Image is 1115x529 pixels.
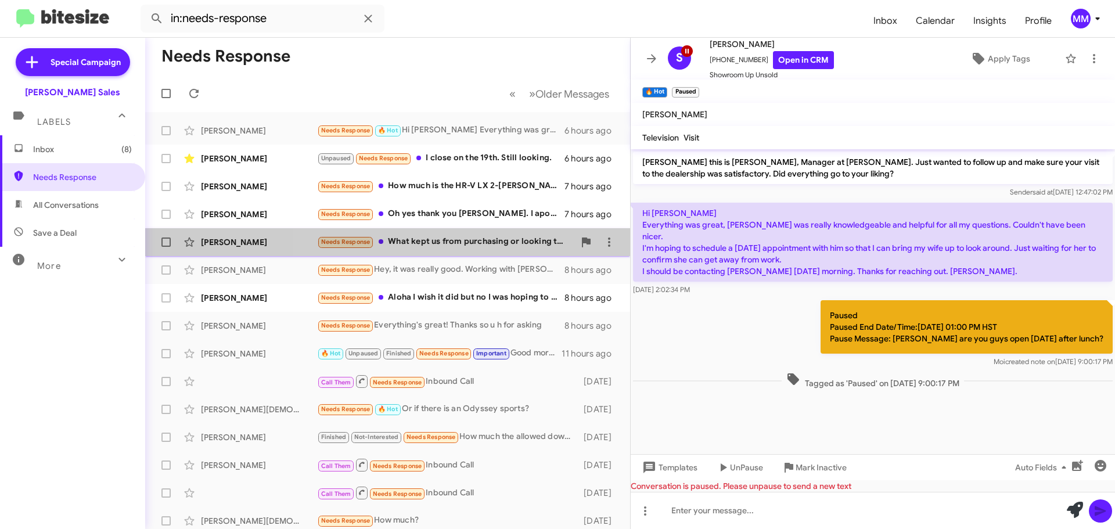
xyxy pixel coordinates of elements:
div: 6 hours ago [564,125,621,136]
a: Profile [1016,4,1061,38]
span: Needs Response [373,379,422,386]
button: Auto Fields [1006,457,1080,478]
div: [PERSON_NAME] [201,459,317,471]
div: [PERSON_NAME] [201,292,317,304]
span: Templates [640,457,697,478]
span: S [676,49,683,67]
div: Or if there is an Odyssey sports? [317,402,578,416]
div: [PERSON_NAME] [201,348,317,359]
p: Paused Paused End Date/Time:[DATE] 01:00 PM HST Pause Message: [PERSON_NAME] are you guys open [D... [821,300,1113,354]
div: Good morning [PERSON_NAME], Sorry we didn't have a chance to stop by during the [DATE] sale. Coul... [317,347,562,360]
span: Needs Response [321,127,371,134]
div: 7 hours ago [564,208,621,220]
div: [DATE] [578,376,621,387]
span: « [509,87,516,101]
span: Inbox [33,143,132,155]
a: Special Campaign [16,48,130,76]
div: How much the allowed downpayment sir?? [317,430,578,444]
span: 🔥 Hot [321,350,341,357]
p: Hi [PERSON_NAME] Everything was great, [PERSON_NAME] was really knowledgeable and helpful for all... [633,203,1113,282]
p: [PERSON_NAME] this is [PERSON_NAME], Manager at [PERSON_NAME]. Just wanted to follow up and make ... [633,152,1113,184]
a: Inbox [864,4,907,38]
span: Call Them [321,379,351,386]
div: Aloha I wish it did but no I was hoping to get the other car I wanted and I thought will be easy ... [317,291,564,304]
span: Needs Response [321,322,371,329]
button: Next [522,82,616,106]
span: Not-Interested [354,433,399,441]
span: Needs Response [33,171,132,183]
div: [PERSON_NAME][DEMOGRAPHIC_DATA] [201,404,317,415]
span: Unpaused [321,154,351,162]
button: Templates [631,457,707,478]
div: I close on the 19th. Still looking. [317,152,564,165]
div: Oh yes thank you [PERSON_NAME]. I apologize I completely forgot to message [PERSON_NAME] back. [P... [317,207,564,221]
div: Inbound Call [317,485,578,500]
span: 🔥 Hot [378,127,398,134]
div: Everything's great! Thanks so u h for asking [317,319,564,332]
div: [PERSON_NAME][DEMOGRAPHIC_DATA] [201,515,317,527]
span: Auto Fields [1015,457,1071,478]
div: [PERSON_NAME] [201,208,317,220]
div: [PERSON_NAME] [201,153,317,164]
button: Apply Tags [940,48,1059,69]
span: Needs Response [321,210,371,218]
span: Needs Response [321,405,371,413]
span: Needs Response [321,266,371,274]
span: Unpaused [348,350,379,357]
span: Finished [386,350,412,357]
span: Needs Response [321,238,371,246]
span: [PERSON_NAME] [642,109,707,120]
div: Conversation is paused. Please unpause to send a new text [631,480,1115,492]
div: Hey, it was really good. Working with [PERSON_NAME] has been a great time. I explained to him my ... [317,263,564,276]
span: Important [476,350,506,357]
span: Tagged as 'Paused' on [DATE] 9:00:17 PM [782,372,964,389]
small: Paused [672,87,699,98]
div: [PERSON_NAME] [201,320,317,332]
div: [PERSON_NAME] [201,236,317,248]
span: UnPause [730,457,763,478]
button: Mark Inactive [772,457,856,478]
span: Visit [684,132,699,143]
div: Inbound Call [317,374,578,388]
span: All Conversations [33,199,99,211]
div: How much is the HR-V LX 2-[PERSON_NAME] after all the tax and documentation, usually? [317,179,564,193]
h1: Needs Response [161,47,290,66]
span: [PHONE_NUMBER] [710,51,834,69]
div: [PERSON_NAME] [201,264,317,276]
span: Television [642,132,679,143]
a: Insights [964,4,1016,38]
span: Special Campaign [51,56,121,68]
span: Call Them [321,490,351,498]
div: 8 hours ago [564,320,621,332]
small: 🔥 Hot [642,87,667,98]
span: Needs Response [321,517,371,524]
span: Apply Tags [988,48,1030,69]
span: Finished [321,433,347,441]
span: Needs Response [373,462,422,470]
span: Showroom Up Unsold [710,69,834,81]
div: Hi [PERSON_NAME] Everything was great, [PERSON_NAME] was really knowledgeable and helpful for all... [317,124,564,137]
div: [DATE] [578,459,621,471]
nav: Page navigation example [503,82,616,106]
div: [DATE] [578,515,621,527]
span: Needs Response [373,490,422,498]
div: 7 hours ago [564,181,621,192]
span: Needs Response [321,294,371,301]
button: Previous [502,82,523,106]
span: [PERSON_NAME] [710,37,834,51]
a: Calendar [907,4,964,38]
div: [DATE] [578,431,621,443]
input: Search [141,5,384,33]
span: » [529,87,535,101]
span: Needs Response [321,182,371,190]
span: 🔥 Hot [378,405,398,413]
div: 8 hours ago [564,264,621,276]
div: [PERSON_NAME] [201,181,317,192]
span: Call Them [321,462,351,470]
span: Mark Inactive [796,457,847,478]
span: Save a Deal [33,227,77,239]
span: said at [1033,188,1053,196]
span: Sender [DATE] 12:47:02 PM [1010,188,1113,196]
